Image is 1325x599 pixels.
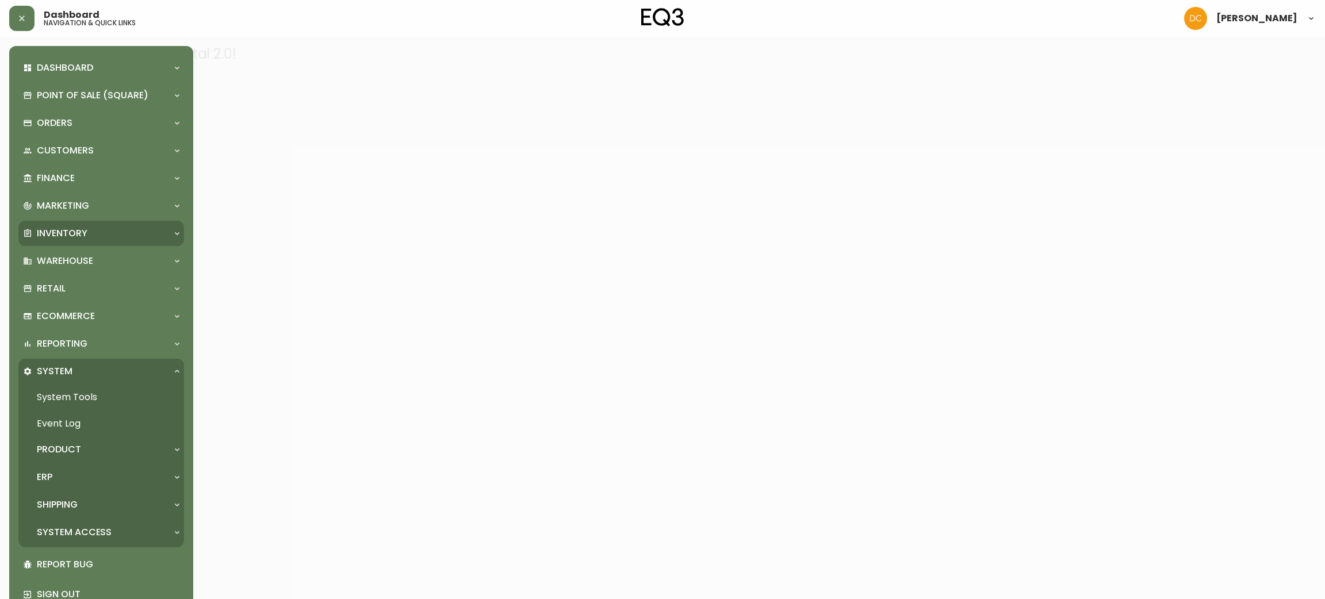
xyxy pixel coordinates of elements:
[18,221,184,246] div: Inventory
[37,558,179,571] p: Report Bug
[18,550,184,579] div: Report Bug
[641,8,684,26] img: logo
[37,89,148,102] p: Point of Sale (Square)
[37,255,93,267] p: Warehouse
[37,471,52,483] p: ERP
[18,492,184,517] div: Shipping
[18,55,184,80] div: Dashboard
[37,526,112,539] p: System Access
[18,384,184,410] a: System Tools
[37,62,93,74] p: Dashboard
[1216,14,1297,23] span: [PERSON_NAME]
[37,227,87,240] p: Inventory
[18,520,184,545] div: System Access
[37,172,75,185] p: Finance
[18,437,184,462] div: Product
[37,337,87,350] p: Reporting
[18,410,184,437] a: Event Log
[1184,7,1207,30] img: 7eb451d6983258353faa3212700b340b
[44,20,136,26] h5: navigation & quick links
[37,199,89,212] p: Marketing
[37,443,81,456] p: Product
[37,117,72,129] p: Orders
[37,365,72,378] p: System
[18,110,184,136] div: Orders
[18,331,184,356] div: Reporting
[18,304,184,329] div: Ecommerce
[44,10,99,20] span: Dashboard
[18,193,184,218] div: Marketing
[18,248,184,274] div: Warehouse
[18,166,184,191] div: Finance
[18,83,184,108] div: Point of Sale (Square)
[18,276,184,301] div: Retail
[37,498,78,511] p: Shipping
[37,310,95,322] p: Ecommerce
[37,282,66,295] p: Retail
[18,359,184,384] div: System
[18,138,184,163] div: Customers
[37,144,94,157] p: Customers
[18,464,184,490] div: ERP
